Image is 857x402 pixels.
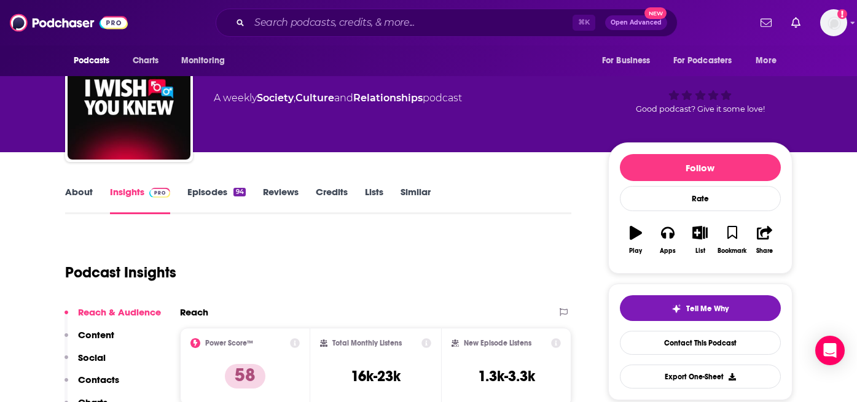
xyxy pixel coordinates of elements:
span: For Business [602,52,651,69]
button: Show profile menu [820,9,847,36]
h2: Power Score™ [205,339,253,347]
span: Open Advanced [611,20,662,26]
img: Podchaser - Follow, Share and Rate Podcasts [10,11,128,34]
button: open menu [65,49,126,72]
div: Apps [660,247,676,255]
h2: Total Monthly Listens [332,339,402,347]
div: 58Good podcast? Give it some love! [608,45,792,122]
span: Logged in as megcassidy [820,9,847,36]
a: Lists [365,186,383,214]
span: , [294,92,295,104]
h3: 16k-23k [351,367,401,385]
button: tell me why sparkleTell Me Why [620,295,781,321]
span: Charts [133,52,159,69]
button: Bookmark [716,218,748,262]
h2: New Episode Listens [464,339,531,347]
button: Follow [620,154,781,181]
button: Contacts [65,374,119,396]
div: Share [756,247,773,255]
a: Show notifications dropdown [756,12,777,33]
h3: 1.3k-3.3k [478,367,535,385]
img: I Wish You Knew [68,37,190,160]
a: Charts [125,49,166,72]
button: List [684,218,716,262]
img: tell me why sparkle [671,304,681,314]
div: Open Intercom Messenger [815,336,845,365]
span: and [334,92,353,104]
div: List [695,247,705,255]
h1: Podcast Insights [65,263,176,282]
img: Podchaser Pro [149,188,171,198]
span: ⌘ K [573,15,595,31]
button: Reach & Audience [65,306,161,329]
p: Reach & Audience [78,306,161,318]
button: Social [65,352,106,374]
button: open menu [747,49,792,72]
button: open menu [593,49,666,72]
a: Society [257,92,294,104]
a: Similar [401,186,431,214]
span: Good podcast? Give it some love! [636,104,765,114]
button: Apps [652,218,684,262]
a: InsightsPodchaser Pro [110,186,171,214]
img: User Profile [820,9,847,36]
a: Episodes94 [187,186,245,214]
a: About [65,186,93,214]
button: Export One-Sheet [620,365,781,388]
div: Bookmark [718,247,746,255]
button: Content [65,329,114,352]
a: Show notifications dropdown [786,12,805,33]
button: Play [620,218,652,262]
span: Podcasts [74,52,110,69]
button: open menu [665,49,750,72]
a: Contact This Podcast [620,331,781,355]
div: 94 [233,188,245,196]
svg: Add a profile image [837,9,847,19]
a: Culture [295,92,334,104]
div: Search podcasts, credits, & more... [216,9,678,37]
a: Credits [316,186,348,214]
button: Open AdvancedNew [605,15,667,30]
span: Monitoring [181,52,225,69]
p: Content [78,329,114,341]
button: Share [748,218,780,262]
span: More [756,52,777,69]
p: 58 [225,364,265,388]
button: open menu [173,49,241,72]
p: Social [78,352,106,363]
div: Play [629,247,642,255]
p: Contacts [78,374,119,385]
div: A weekly podcast [214,91,462,106]
input: Search podcasts, credits, & more... [249,13,573,33]
div: Rate [620,186,781,211]
span: New [644,7,667,19]
a: Relationships [353,92,423,104]
span: For Podcasters [673,52,732,69]
span: Tell Me Why [686,304,729,314]
a: Reviews [263,186,299,214]
h2: Reach [180,306,208,318]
